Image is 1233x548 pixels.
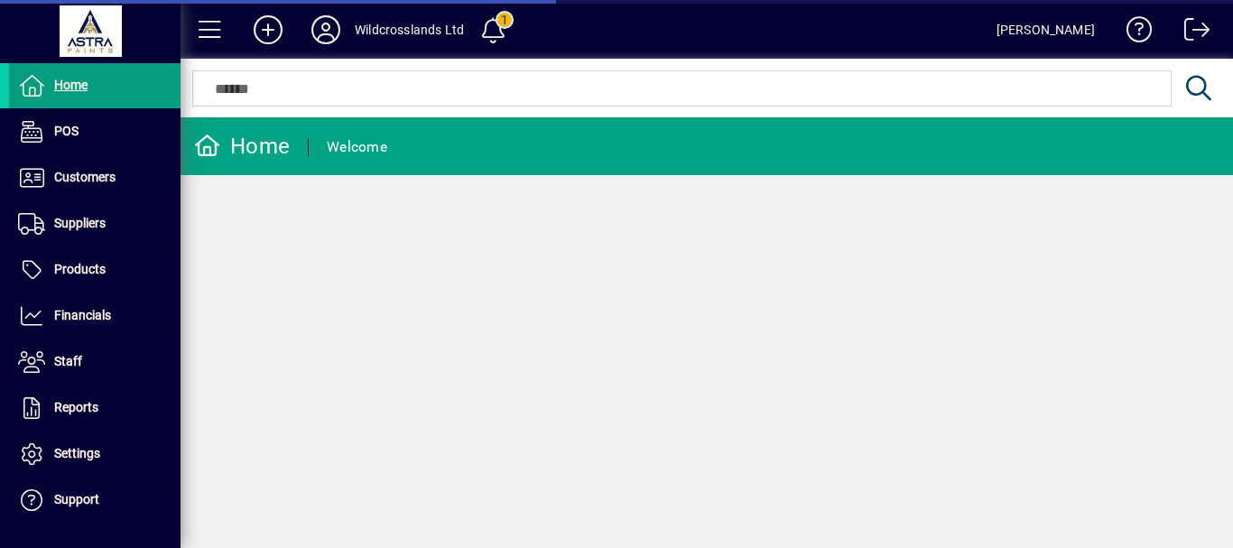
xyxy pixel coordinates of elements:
[54,262,106,276] span: Products
[54,354,82,368] span: Staff
[9,478,181,523] a: Support
[54,492,99,506] span: Support
[9,109,181,154] a: POS
[9,432,181,477] a: Settings
[54,400,98,414] span: Reports
[9,155,181,200] a: Customers
[9,293,181,339] a: Financials
[9,339,181,385] a: Staff
[9,247,181,293] a: Products
[997,15,1095,44] div: [PERSON_NAME]
[54,78,88,92] span: Home
[54,446,100,460] span: Settings
[9,385,181,431] a: Reports
[54,170,116,184] span: Customers
[297,14,355,46] button: Profile
[239,14,297,46] button: Add
[9,201,181,246] a: Suppliers
[54,308,111,322] span: Financials
[54,124,79,138] span: POS
[54,216,106,230] span: Suppliers
[194,132,290,161] div: Home
[1113,4,1153,62] a: Knowledge Base
[1171,4,1210,62] a: Logout
[327,133,387,162] div: Welcome
[355,15,464,44] div: Wildcrosslands Ltd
